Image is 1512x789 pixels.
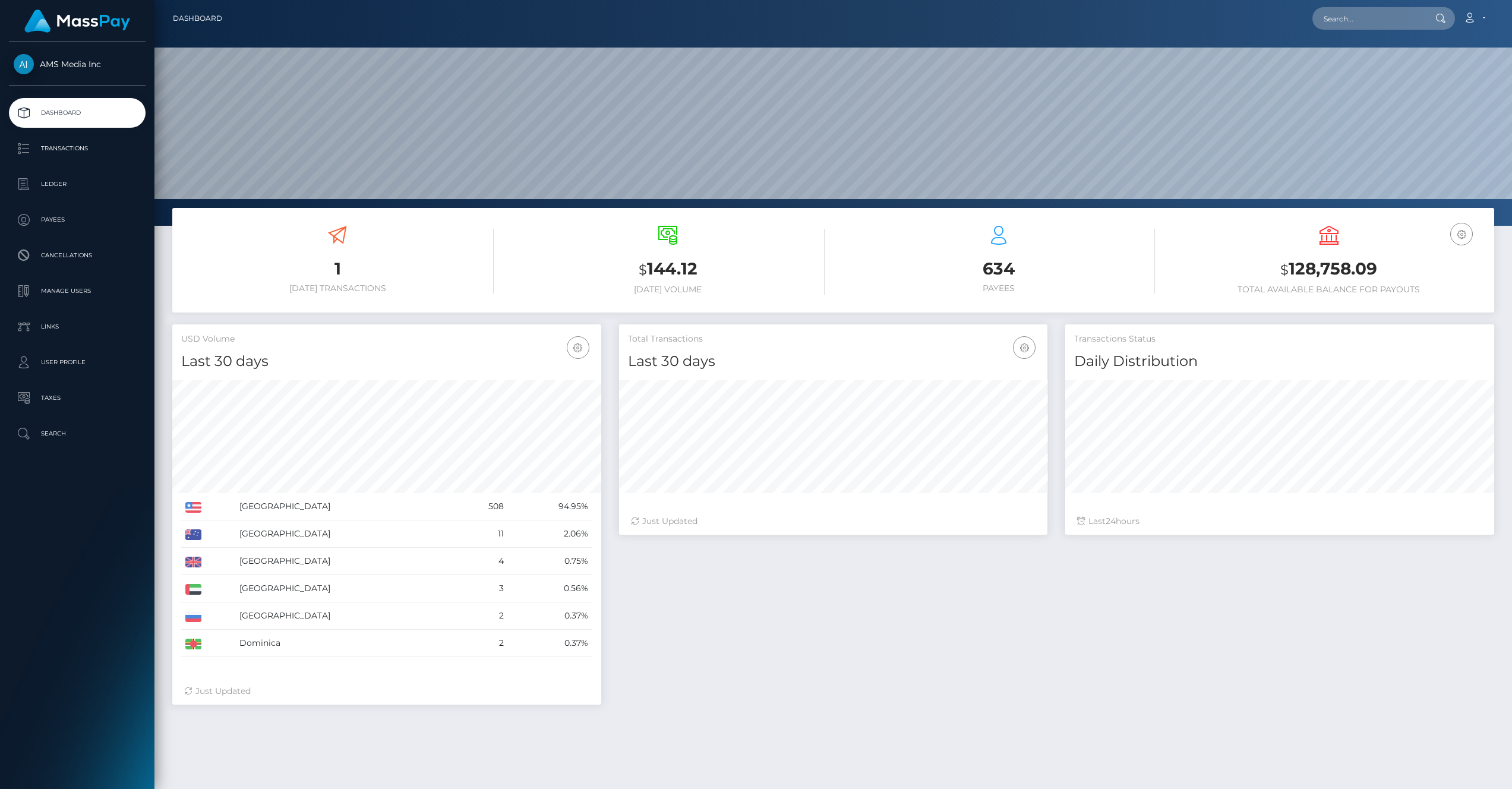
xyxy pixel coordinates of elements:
[512,257,824,282] h3: 144.12
[235,520,455,548] td: [GEOGRAPHIC_DATA]
[1074,351,1485,372] h4: Daily Distribution
[184,685,589,698] div: Just Updated
[842,257,1155,280] h3: 634
[235,575,455,602] td: [GEOGRAPHIC_DATA]
[14,211,141,229] p: Payees
[185,502,201,513] img: US.png
[455,602,508,630] td: 2
[508,602,592,630] td: 0.37%
[628,333,1039,345] h5: Total Transactions
[455,575,508,602] td: 3
[185,557,201,567] img: GB.png
[185,529,201,540] img: AU.png
[508,630,592,657] td: 0.37%
[455,630,508,657] td: 2
[14,175,141,193] p: Ledger
[14,389,141,407] p: Taxes
[14,318,141,336] p: Links
[181,283,494,293] h6: [DATE] Transactions
[455,548,508,575] td: 4
[1312,7,1424,30] input: Search...
[9,348,146,377] a: User Profile
[14,354,141,371] p: User Profile
[235,602,455,630] td: [GEOGRAPHIC_DATA]
[631,515,1036,528] div: Just Updated
[235,630,455,657] td: Dominica
[14,140,141,157] p: Transactions
[9,98,146,128] a: Dashboard
[9,205,146,235] a: Payees
[185,639,201,649] img: DM.png
[1106,516,1116,526] span: 24
[9,419,146,449] a: Search
[235,493,455,520] td: [GEOGRAPHIC_DATA]
[14,282,141,300] p: Manage Users
[9,241,146,270] a: Cancellations
[9,312,146,342] a: Links
[1173,285,1485,295] h6: Total Available Balance for Payouts
[9,59,146,70] span: AMS Media Inc
[9,169,146,199] a: Ledger
[1074,333,1485,345] h5: Transactions Status
[185,611,201,622] img: RU.png
[14,247,141,264] p: Cancellations
[185,584,201,595] img: AE.png
[508,493,592,520] td: 94.95%
[24,10,130,33] img: MassPay Logo
[455,493,508,520] td: 508
[1280,261,1289,278] small: $
[508,575,592,602] td: 0.56%
[628,351,1039,372] h4: Last 30 days
[173,6,222,31] a: Dashboard
[14,54,34,74] img: AMS Media Inc
[508,520,592,548] td: 2.06%
[512,285,824,295] h6: [DATE] Volume
[455,520,508,548] td: 11
[639,261,647,278] small: $
[14,425,141,443] p: Search
[181,257,494,280] h3: 1
[14,104,141,122] p: Dashboard
[9,276,146,306] a: Manage Users
[181,333,592,345] h5: USD Volume
[508,548,592,575] td: 0.75%
[9,134,146,163] a: Transactions
[9,383,146,413] a: Taxes
[235,548,455,575] td: [GEOGRAPHIC_DATA]
[1077,515,1482,528] div: Last hours
[842,283,1155,293] h6: Payees
[1173,257,1485,282] h3: 128,758.09
[181,351,592,372] h4: Last 30 days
